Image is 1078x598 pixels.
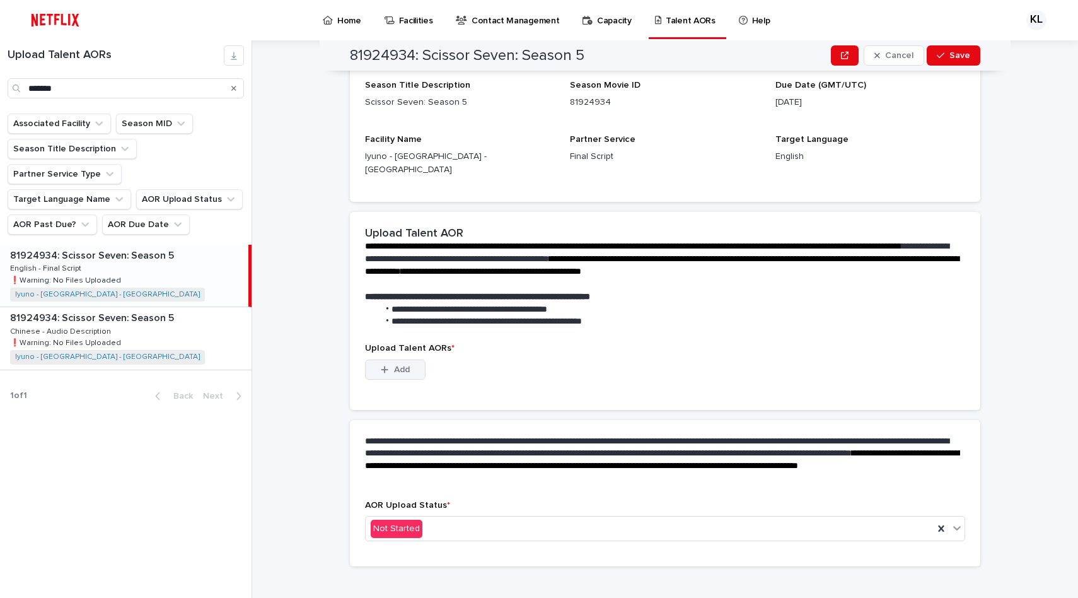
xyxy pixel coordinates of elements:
[10,310,177,324] p: 81924934: Scissor Seven: Season 5
[775,96,965,109] p: [DATE]
[570,150,760,163] p: Final Script
[198,390,252,402] button: Next
[949,51,970,60] span: Save
[885,51,913,60] span: Cancel
[8,139,137,159] button: Season Title Description
[166,392,193,401] span: Back
[1026,10,1046,30] div: KL
[102,214,190,235] button: AOR Due Date
[10,325,113,336] p: Chinese - Audio Description
[10,262,84,273] p: English - Final Script
[365,135,422,144] span: Facility Name
[10,274,124,285] p: ❗️Warning: No Files Uploaded
[145,390,198,402] button: Back
[365,227,463,241] h2: Upload Talent AOR
[8,49,224,62] h1: Upload Talent AORs
[570,135,635,144] span: Partner Service
[10,247,177,262] p: 81924934: Scissor Seven: Season 5
[10,336,124,348] p: ❗️Warning: No Files Uploaded
[8,78,244,98] input: Search
[570,96,760,109] p: 81924934
[116,114,193,134] button: Season MID
[350,47,584,65] h2: 81924934: Scissor Seven: Season 5
[394,365,410,374] span: Add
[8,114,111,134] button: Associated Facility
[864,45,924,66] button: Cancel
[8,189,131,209] button: Target Language Name
[775,135,849,144] span: Target Language
[365,501,450,510] span: AOR Upload Status
[15,353,200,361] a: Iyuno - [GEOGRAPHIC_DATA] - [GEOGRAPHIC_DATA]
[203,392,231,401] span: Next
[25,8,85,33] img: ifQbXi3ZQGMSEF7WDB7W
[8,214,97,235] button: AOR Past Due?
[365,344,455,353] span: Upload Talent AORs
[775,81,866,90] span: Due Date (GMT/UTC)
[15,290,200,299] a: Iyuno - [GEOGRAPHIC_DATA] - [GEOGRAPHIC_DATA]
[371,520,422,538] div: Not Started
[365,96,555,109] p: Scissor Seven: Season 5
[8,164,122,184] button: Partner Service Type
[927,45,980,66] button: Save
[775,150,965,163] p: English
[365,150,555,177] p: Iyuno - [GEOGRAPHIC_DATA] - [GEOGRAPHIC_DATA]
[365,81,470,90] span: Season Title Description
[570,81,640,90] span: Season Movie ID
[136,189,243,209] button: AOR Upload Status
[365,360,426,380] button: Add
